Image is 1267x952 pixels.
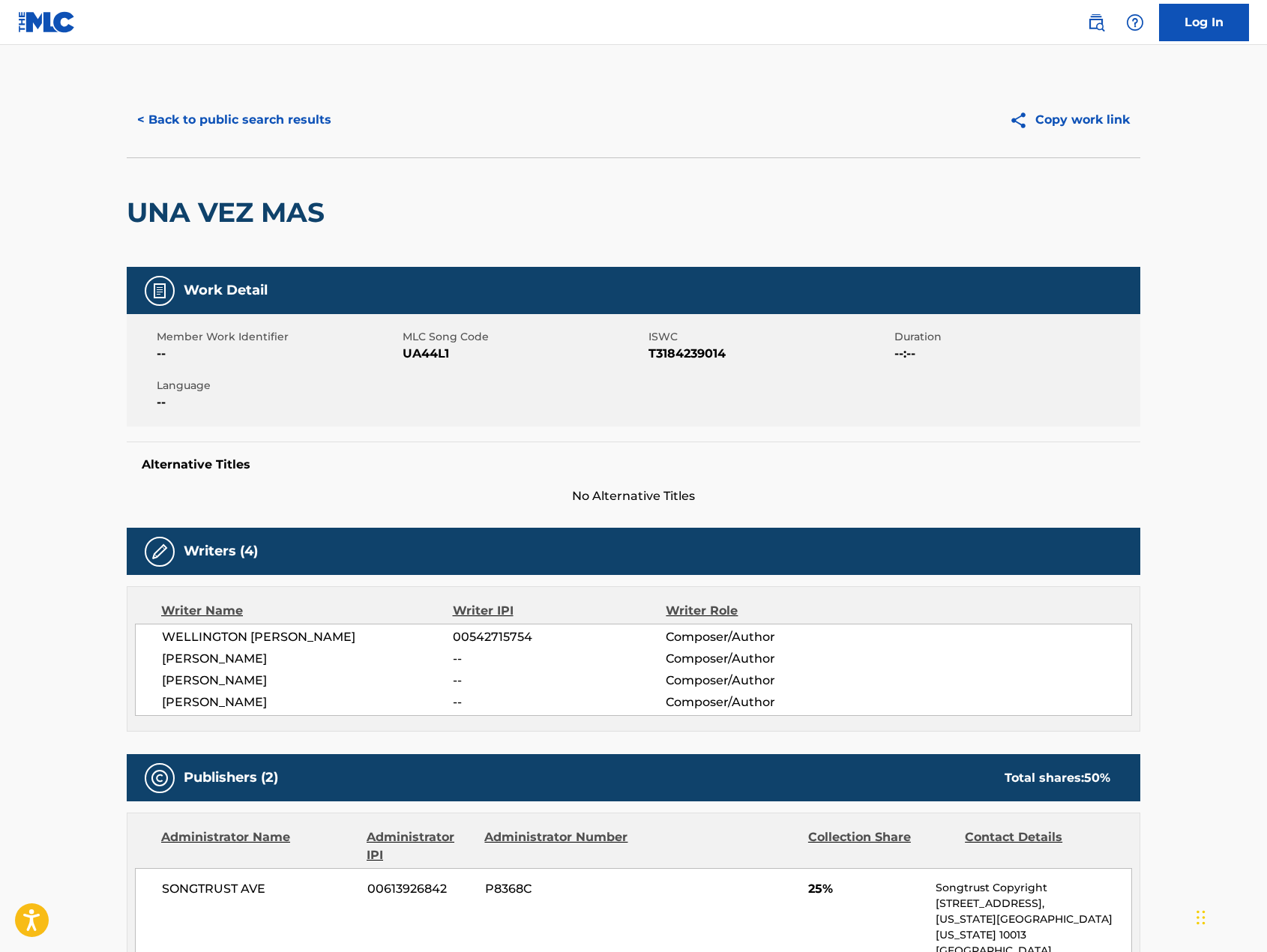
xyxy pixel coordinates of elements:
img: MLC Logo [18,11,76,33]
span: 00613926842 [367,880,474,898]
span: Composer/Author [666,672,860,690]
span: Language [157,378,399,394]
div: Collection Share [808,828,954,864]
span: [PERSON_NAME] [162,672,453,690]
span: 00542715754 [453,628,666,646]
span: Member Work Identifier [157,329,399,345]
span: -- [453,650,666,668]
img: help [1126,13,1144,31]
div: Administrator IPI [367,828,473,864]
span: --:-- [894,345,1137,363]
div: Writer Role [666,602,860,620]
img: Work Detail [151,282,169,300]
div: Help [1120,7,1150,37]
img: Publishers [151,769,169,787]
img: Copy work link [1009,111,1035,130]
img: search [1087,13,1105,31]
a: Public Search [1081,7,1111,37]
h5: Work Detail [184,282,268,299]
h5: Writers (4) [184,543,258,560]
span: ISWC [648,329,891,345]
span: P8368C [485,880,631,898]
p: [US_STATE][GEOGRAPHIC_DATA][US_STATE] 10013 [936,912,1131,943]
h5: Alternative Titles [142,457,1125,472]
img: Writers [151,543,169,561]
div: Drag [1197,895,1206,940]
span: No Alternative Titles [127,487,1140,505]
button: Copy work link [999,101,1140,139]
span: T3184239014 [648,345,891,363]
div: Writer Name [161,602,453,620]
span: [PERSON_NAME] [162,650,453,668]
span: 50 % [1084,771,1110,785]
p: Songtrust Copyright [936,880,1131,896]
div: Administrator Number [484,828,630,864]
span: Duration [894,329,1137,345]
span: SONGTRUST AVE [162,880,356,898]
span: MLC Song Code [403,329,645,345]
span: -- [453,693,666,711]
span: WELLINGTON [PERSON_NAME] [162,628,453,646]
button: < Back to public search results [127,101,342,139]
div: Total shares: [1005,769,1110,787]
div: Contact Details [965,828,1110,864]
h2: UNA VEZ MAS [127,196,332,229]
span: -- [453,672,666,690]
iframe: Chat Widget [1192,880,1267,952]
span: Composer/Author [666,693,860,711]
span: -- [157,345,399,363]
span: [PERSON_NAME] [162,693,453,711]
span: 25% [808,880,924,898]
span: Composer/Author [666,628,860,646]
span: Composer/Author [666,650,860,668]
span: UA44L1 [403,345,645,363]
a: Log In [1159,4,1249,41]
span: -- [157,394,399,412]
h5: Publishers (2) [184,769,278,786]
div: Writer IPI [453,602,666,620]
p: [STREET_ADDRESS], [936,896,1131,912]
div: Administrator Name [161,828,355,864]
